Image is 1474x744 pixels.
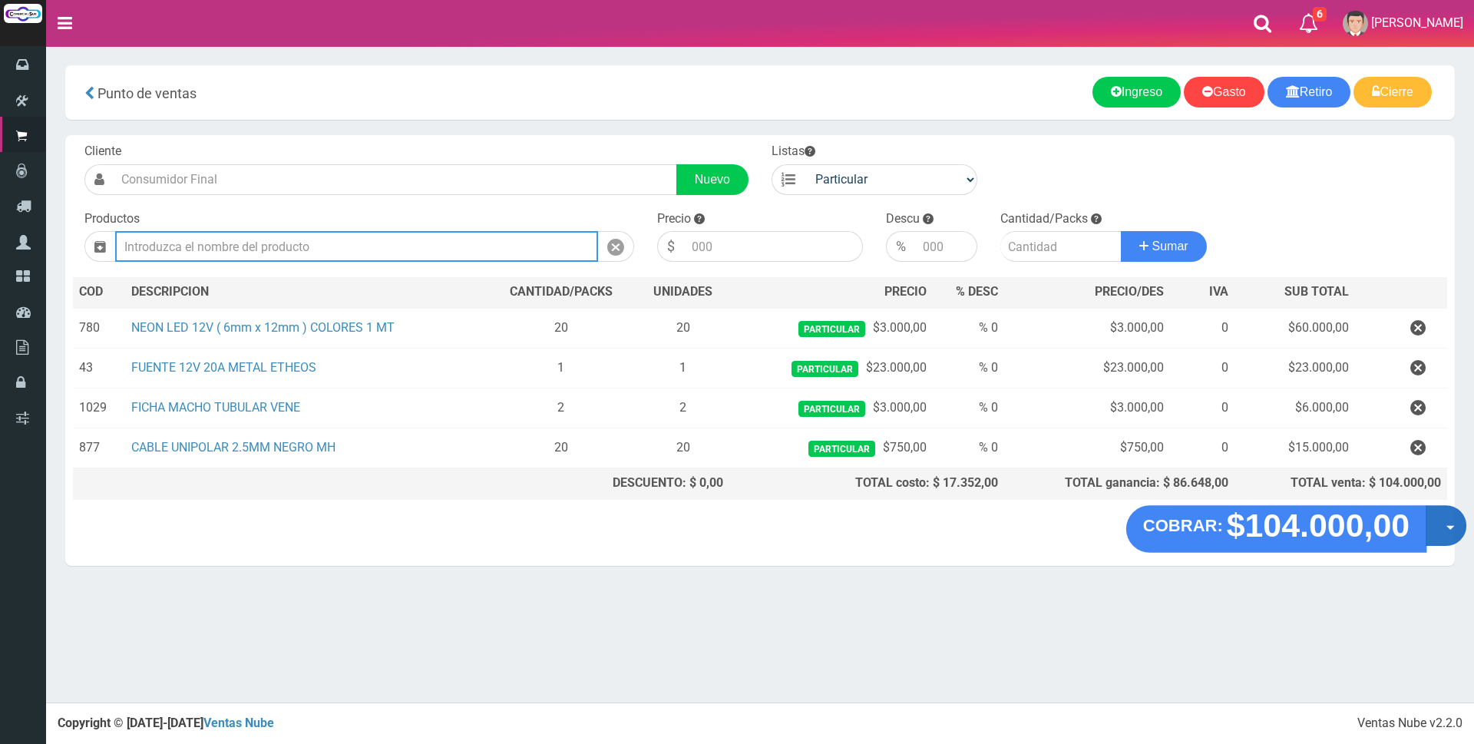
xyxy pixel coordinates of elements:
th: COD [73,277,125,308]
td: 1 [636,349,730,389]
td: $23.000,00 [1234,349,1356,389]
a: NEON LED 12V ( 6mm x 12mm ) COLORES 1 MT [131,320,395,335]
td: $23.000,00 [1004,349,1170,389]
td: 1029 [73,389,125,428]
span: PRECIO/DES [1095,284,1164,299]
td: % 0 [933,308,1004,349]
label: Listas [772,143,815,160]
td: $750,00 [1004,428,1170,468]
a: CABLE UNIPOLAR 2.5MM NEGRO MH [131,440,335,455]
button: COBRAR: $104.000,00 [1126,505,1426,553]
span: 6 [1313,7,1327,21]
input: Consumidor Final [114,164,677,195]
strong: Copyright © [DATE]-[DATE] [58,716,274,730]
td: 20 [636,308,730,349]
strong: COBRAR: [1143,517,1223,535]
label: Cliente [84,143,121,160]
td: % 0 [933,389,1004,428]
span: Particular [808,441,875,457]
td: $60.000,00 [1234,308,1356,349]
span: [PERSON_NAME] [1371,15,1463,30]
td: $3.000,00 [1004,308,1170,349]
span: PRECIO [884,283,927,301]
span: % DESC [956,284,998,299]
td: 20 [486,428,636,468]
div: TOTAL costo: $ 17.352,00 [735,475,998,492]
input: Introduzca el nombre del producto [115,231,598,262]
a: Nuevo [676,164,749,195]
td: $6.000,00 [1234,389,1356,428]
td: 0 [1170,389,1234,428]
span: SUB TOTAL [1284,283,1349,301]
input: 000 [684,231,863,262]
a: Ventas Nube [203,716,274,730]
span: Sumar [1152,240,1188,253]
input: 000 [915,231,977,262]
label: Descu [886,210,920,228]
a: Gasto [1184,77,1264,107]
span: CRIPCION [154,284,209,299]
a: Ingreso [1092,77,1181,107]
td: 2 [636,389,730,428]
label: Productos [84,210,140,228]
label: Cantidad/Packs [1000,210,1088,228]
td: 0 [1170,349,1234,389]
div: $ [657,231,684,262]
td: $23.000,00 [729,349,933,389]
th: DES [125,277,486,308]
img: Logo grande [4,4,42,23]
span: Particular [798,321,865,337]
td: 1 [486,349,636,389]
a: Cierre [1353,77,1432,107]
div: DESCUENTO: $ 0,00 [492,475,724,492]
td: $3.000,00 [729,308,933,349]
a: FICHA MACHO TUBULAR VENE [131,400,300,415]
div: TOTAL venta: $ 104.000,00 [1241,475,1441,492]
td: 20 [486,308,636,349]
img: User Image [1343,11,1368,36]
td: 20 [636,428,730,468]
th: CANTIDAD/PACKS [486,277,636,308]
strong: $104.000,00 [1227,508,1410,544]
td: 780 [73,308,125,349]
td: $15.000,00 [1234,428,1356,468]
div: TOTAL ganancia: $ 86.648,00 [1010,475,1228,492]
td: $750,00 [729,428,933,468]
td: $3.000,00 [1004,389,1170,428]
div: Ventas Nube v2.2.0 [1357,715,1462,732]
td: 2 [486,389,636,428]
td: 0 [1170,308,1234,349]
span: Particular [798,401,865,417]
a: Retiro [1267,77,1351,107]
td: 43 [73,349,125,389]
div: % [886,231,915,262]
a: FUENTE 12V 20A METAL ETHEOS [131,360,316,375]
span: Punto de ventas [97,85,197,101]
td: $3.000,00 [729,389,933,428]
td: 0 [1170,428,1234,468]
label: Precio [657,210,691,228]
th: UNIDADES [636,277,730,308]
input: Cantidad [1000,231,1122,262]
td: 877 [73,428,125,468]
span: Particular [792,361,858,377]
button: Sumar [1121,231,1207,262]
td: % 0 [933,428,1004,468]
span: IVA [1209,284,1228,299]
td: % 0 [933,349,1004,389]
